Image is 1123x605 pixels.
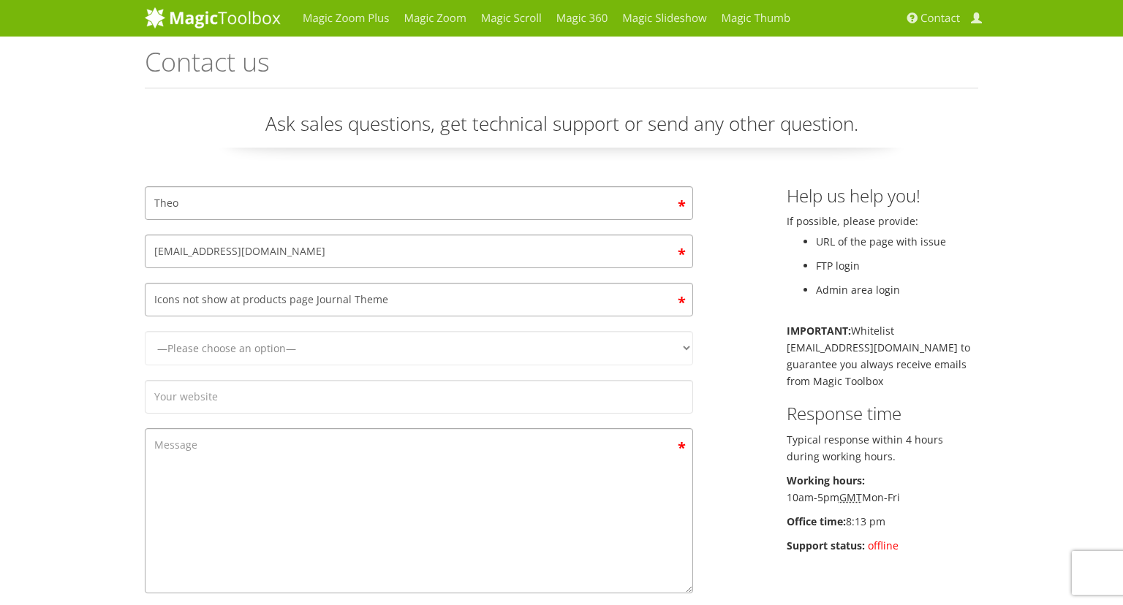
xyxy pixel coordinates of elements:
[787,322,979,389] p: Whitelist [EMAIL_ADDRESS][DOMAIN_NAME] to guarantee you always receive emails from Magic Toolbox
[145,283,693,316] input: Subject
[787,404,979,423] h3: Response time
[145,110,978,148] p: Ask sales questions, get technical support or send any other question.
[787,514,846,528] b: Office time:
[787,472,979,506] p: 10am-5pm Mon-Fri
[920,11,960,26] span: Contact
[787,431,979,465] p: Typical response within 4 hours during working hours.
[787,539,865,552] b: Support status:
[145,7,281,28] img: MagicToolbox.com - Image tools for your website
[145,186,693,220] input: Your name
[816,281,979,298] li: Admin area login
[787,473,865,487] b: Working hours:
[787,186,979,205] h3: Help us help you!
[145,380,693,414] input: Your website
[776,186,990,561] div: If possible, please provide:
[145,47,978,88] h1: Contact us
[868,539,899,552] span: offline
[816,233,979,250] li: URL of the page with issue
[145,235,693,268] input: Email
[787,513,979,530] p: 8:13 pm
[816,257,979,274] li: FTP login
[839,490,862,504] acronym: Greenwich Mean Time
[787,324,851,338] b: IMPORTANT:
